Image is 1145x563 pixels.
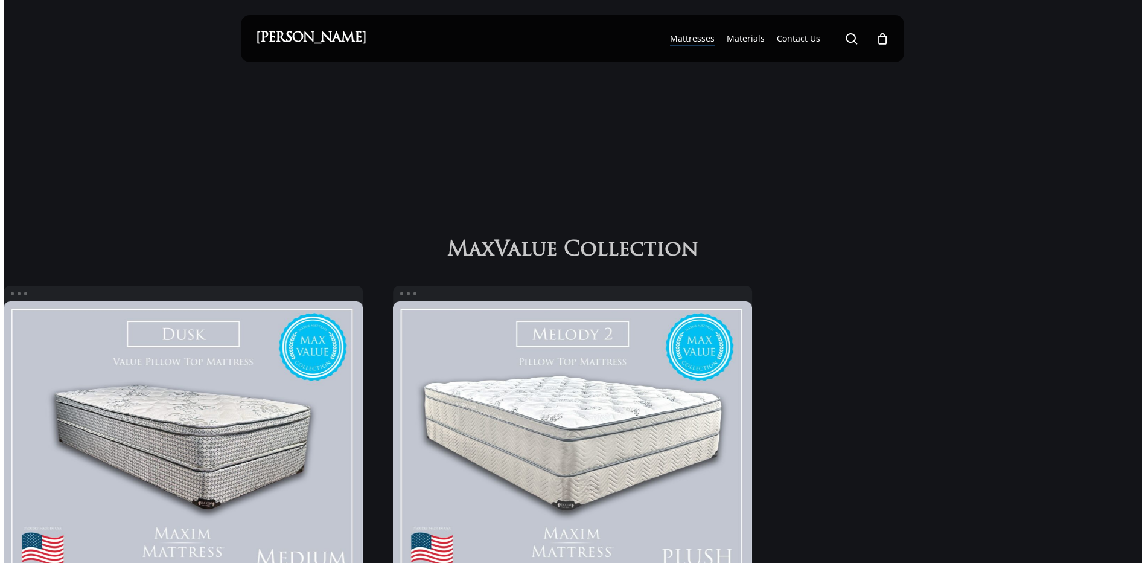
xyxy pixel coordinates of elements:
[777,33,820,45] a: Contact Us
[564,238,698,263] span: Collection
[256,32,366,45] a: [PERSON_NAME]
[876,32,889,45] a: Cart
[670,33,715,44] span: Mattresses
[664,15,889,62] nav: Main Menu
[447,238,557,263] span: MaxValue
[727,33,765,45] a: Materials
[441,236,704,263] h2: MaxValue Collection
[727,33,765,44] span: Materials
[777,33,820,44] span: Contact Us
[670,33,715,45] a: Mattresses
